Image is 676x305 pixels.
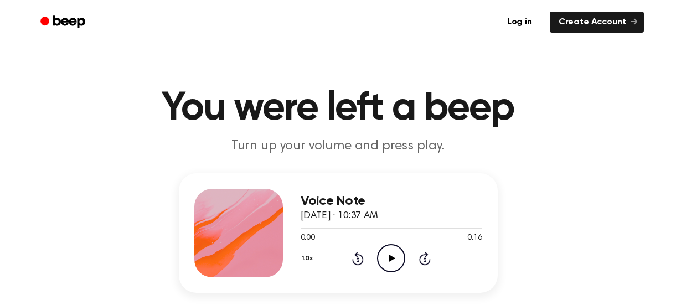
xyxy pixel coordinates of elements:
p: Turn up your volume and press play. [126,137,551,156]
span: 0:00 [301,232,315,244]
h3: Voice Note [301,194,482,209]
h1: You were left a beep [55,89,622,128]
a: Beep [33,12,95,33]
span: [DATE] · 10:37 AM [301,211,378,221]
button: 1.0x [301,249,317,268]
span: 0:16 [467,232,482,244]
a: Create Account [550,12,644,33]
a: Log in [496,9,543,35]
